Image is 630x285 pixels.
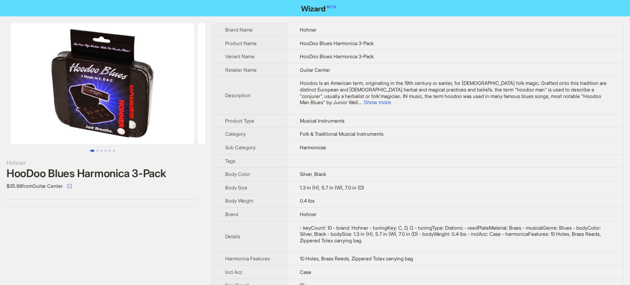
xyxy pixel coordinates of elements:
[225,255,270,262] span: Harmonica Features
[198,23,381,144] img: HooDoo Blues Harmonica 3-Pack HooDoo Blues Harmonica 3-Pack image 2
[300,67,330,73] span: Guitar Center
[300,80,607,105] span: Hoodoo Is an American term, originating in the 19th century or earlier, for [DEMOGRAPHIC_DATA] fo...
[225,131,246,137] span: Category
[7,180,199,193] div: $35.88 from Guitar Center
[67,184,72,189] span: select
[105,150,107,152] button: Go to slide 4
[225,233,240,239] span: Details
[300,255,413,262] span: 10 Holes, Brass Reeds, Zippered Tolex carrying bag
[300,171,326,177] span: Silver, Black
[7,158,199,167] div: Hohner
[113,150,115,152] button: Go to slide 6
[109,150,111,152] button: Go to slide 5
[300,27,317,33] span: Hohner
[300,185,364,191] span: 1.3 in (H), 5.7 in (W), 7.0 in (D)
[300,269,311,275] span: Case
[300,225,610,244] div: - keyCount: 10 - brand: Hohner - tuningKey: C, D, G - tuningType: Diatonic - reedPlateMaterial: B...
[358,99,362,105] span: ...
[90,150,94,152] button: Go to slide 1
[300,118,345,124] span: Musical Instruments
[11,23,194,144] img: HooDoo Blues Harmonica 3-Pack HooDoo Blues Harmonica 3-Pack image 1
[225,185,247,191] span: Body Size
[300,80,610,105] div: Hoodoo Is an American term, originating in the 19th century or earlier, for African-American folk...
[225,198,253,204] span: Body Weight
[225,144,256,150] span: Sub Category
[300,40,374,46] span: HooDoo Blues Harmonica 3-Pack
[225,67,257,73] span: Retailer Name
[225,53,255,59] span: Variant Name
[7,167,199,180] div: HooDoo Blues Harmonica 3-Pack
[300,211,317,217] span: Hohner
[96,150,98,152] button: Go to slide 2
[225,27,253,33] span: Brand Name
[225,171,250,177] span: Body Color
[225,269,242,275] span: Incl Acc
[100,150,103,152] button: Go to slide 3
[300,53,374,59] span: HooDoo Blues Harmonica 3-Pack
[225,118,254,124] span: Product Type
[300,198,315,204] span: 0.4 lbs
[363,99,391,105] button: Expand
[225,158,235,164] span: Tags
[225,40,257,46] span: Product Name
[225,92,251,98] span: Description
[300,144,326,150] span: Harmonicas
[300,131,383,137] span: Folk & Traditional Musical Instruments
[225,211,238,217] span: Brand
